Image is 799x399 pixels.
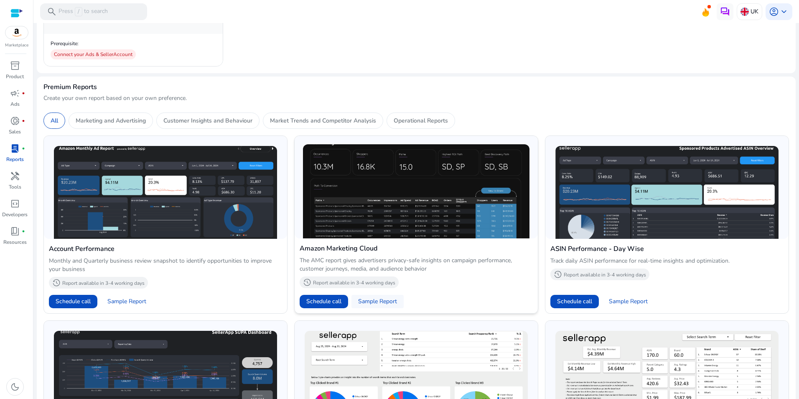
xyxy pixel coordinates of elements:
span: Sample Report [609,297,648,306]
p: Press to search [59,7,108,16]
span: Schedule call [56,297,91,306]
span: account_circle [769,7,779,17]
span: Schedule call [306,297,341,306]
p: Create your own report based on your own preference. [43,94,789,102]
span: fiber_manual_record [22,230,25,233]
h4: Account Performance [49,244,282,254]
span: search [47,7,57,17]
span: fiber_manual_record [22,119,25,123]
p: Tools [9,183,21,191]
span: code_blocks [10,199,20,209]
button: Sample Report [602,295,654,308]
p: Prerequisite: [51,40,136,47]
span: / [75,7,82,16]
button: Schedule call [300,295,348,308]
p: Report available in 3-4 working days [564,271,646,278]
span: book_4 [10,226,20,236]
button: Schedule call [49,295,97,308]
p: Report available in 3-4 working days [313,279,395,286]
p: Resources [3,238,27,246]
span: Schedule call [557,297,592,306]
span: donut_small [10,116,20,126]
span: Sample Report [358,297,397,306]
span: dark_mode [10,382,20,392]
p: Product [6,73,24,80]
span: Sample Report [107,297,146,306]
p: Reports [6,156,24,163]
p: Monthly and Quarterly business review snapshot to identify opportunities to improve your business [49,257,282,274]
span: handyman [10,171,20,181]
p: The AMC report gives advertisers privacy-safe insights on campaign performance, customer journeys... [300,256,533,273]
p: Report available in 3-4 working days [62,280,145,286]
p: Market Trends and Competitor Analysis [270,116,376,125]
p: UK [751,4,758,19]
span: history_2 [52,279,61,287]
p: Operational Reports [394,116,448,125]
span: lab_profile [10,143,20,153]
p: Ads [10,100,20,108]
img: uk.svg [740,8,749,16]
button: Sample Report [351,295,404,308]
span: keyboard_arrow_down [779,7,789,17]
span: inventory_2 [10,61,20,71]
p: Customer Insights and Behaviour [163,116,252,125]
span: history_2 [554,270,562,279]
h4: Amazon Marketing Cloud [300,243,533,253]
p: All [51,116,58,125]
div: Connect your Ads & Seller Account [51,49,136,59]
span: history_2 [303,278,311,286]
span: campaign [10,88,20,98]
span: fiber_manual_record [22,92,25,95]
p: Marketplace [5,42,28,49]
p: Sales [9,128,21,136]
p: Developers [2,211,28,218]
h4: Premium Reports [43,83,97,91]
span: fiber_manual_record [22,147,25,150]
button: Sample Report [101,295,153,308]
h4: ASIN Performance - Day Wise [550,244,784,254]
p: Marketing and Advertising [76,116,146,125]
p: Track daily ASIN performance for real-time insights and optimization. [550,257,784,265]
button: Schedule call [550,295,599,308]
img: amazon.svg [5,26,28,39]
